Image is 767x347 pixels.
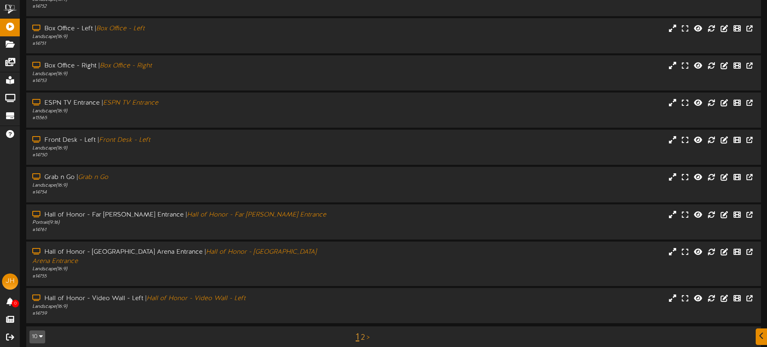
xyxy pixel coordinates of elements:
div: # 14751 [32,40,326,47]
a: 1 [356,332,359,343]
i: Grab n Go [78,174,108,181]
div: Box Office - Left | [32,24,326,34]
i: Box Office - Right [100,62,152,69]
div: # 15565 [32,115,326,122]
div: Portrait ( 9:16 ) [32,219,326,226]
div: Hall of Honor - Video Wall - Left | [32,294,326,303]
div: Grab n Go | [32,173,326,182]
div: JH [2,273,18,290]
div: ESPN TV Entrance | [32,99,326,108]
i: Box Office - Left [96,25,145,32]
div: Hall of Honor - Far [PERSON_NAME] Entrance | [32,210,326,220]
div: Landscape ( 16:9 ) [32,182,326,189]
div: Landscape ( 16:9 ) [32,108,326,115]
i: ESPN TV Entrance [103,99,158,107]
div: Hall of Honor - [GEOGRAPHIC_DATA] Arena Entrance | [32,248,326,266]
div: # 14761 [32,227,326,233]
a: 2 [361,333,365,342]
div: Landscape ( 16:9 ) [32,266,326,273]
i: Front Desk - Left [99,137,150,144]
div: # 14753 [32,78,326,84]
div: Landscape ( 16:9 ) [32,303,326,310]
div: Landscape ( 16:9 ) [32,34,326,40]
i: Hall of Honor - [GEOGRAPHIC_DATA] Arena Entrance [32,248,316,265]
div: # 14750 [32,152,326,159]
div: # 14754 [32,189,326,196]
div: # 14759 [32,310,326,317]
div: # 14755 [32,273,326,280]
a: > [367,333,370,342]
span: 0 [12,300,19,307]
div: Landscape ( 16:9 ) [32,71,326,78]
div: # 14752 [32,3,326,10]
div: Landscape ( 16:9 ) [32,145,326,152]
i: Hall of Honor - Video Wall - Left [147,295,245,302]
div: Front Desk - Left | [32,136,326,145]
div: Box Office - Right | [32,61,326,71]
i: Hall of Honor - Far [PERSON_NAME] Entrance [187,211,326,219]
button: 10 [29,330,45,343]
